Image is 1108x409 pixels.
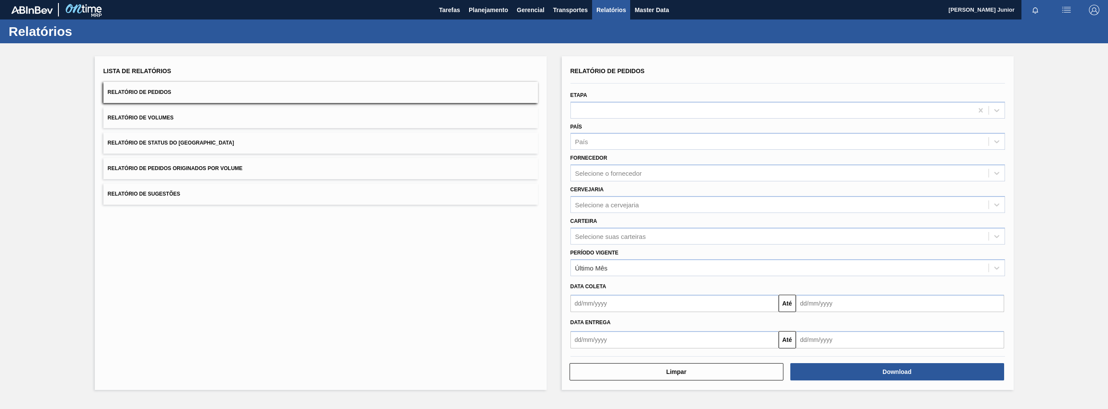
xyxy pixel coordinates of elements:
[570,92,587,98] label: Etapa
[570,331,779,348] input: dd/mm/yyyy
[1061,5,1072,15] img: userActions
[108,115,174,121] span: Relatório de Volumes
[103,82,538,103] button: Relatório de Pedidos
[790,363,1004,380] button: Download
[570,68,645,74] span: Relatório de Pedidos
[1021,4,1049,16] button: Notificações
[103,158,538,179] button: Relatório de Pedidos Originados por Volume
[103,107,538,129] button: Relatório de Volumes
[570,155,607,161] label: Fornecedor
[570,218,597,224] label: Carteira
[11,6,53,14] img: TNhmsLtSVTkK8tSr43FrP2fwEKptu5GPRR3wAAAABJRU5ErkJggg==
[1089,5,1099,15] img: Logout
[108,191,180,197] span: Relatório de Sugestões
[575,232,646,240] div: Selecione suas carteiras
[103,68,171,74] span: Lista de Relatórios
[103,184,538,205] button: Relatório de Sugestões
[575,201,639,208] div: Selecione a cervejaria
[469,5,508,15] span: Planejamento
[553,5,588,15] span: Transportes
[596,5,626,15] span: Relatórios
[570,319,611,325] span: Data entrega
[108,89,171,95] span: Relatório de Pedidos
[570,283,606,290] span: Data coleta
[779,295,796,312] button: Até
[439,5,460,15] span: Tarefas
[570,295,779,312] input: dd/mm/yyyy
[779,331,796,348] button: Até
[796,295,1004,312] input: dd/mm/yyyy
[575,170,642,177] div: Selecione o fornecedor
[108,165,243,171] span: Relatório de Pedidos Originados por Volume
[575,264,608,271] div: Último Mês
[103,132,538,154] button: Relatório de Status do [GEOGRAPHIC_DATA]
[570,187,604,193] label: Cervejaria
[796,331,1004,348] input: dd/mm/yyyy
[635,5,669,15] span: Master Data
[570,363,783,380] button: Limpar
[108,140,234,146] span: Relatório de Status do [GEOGRAPHIC_DATA]
[570,124,582,130] label: País
[517,5,544,15] span: Gerencial
[570,250,618,256] label: Período Vigente
[9,26,162,36] h1: Relatórios
[575,138,588,145] div: País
